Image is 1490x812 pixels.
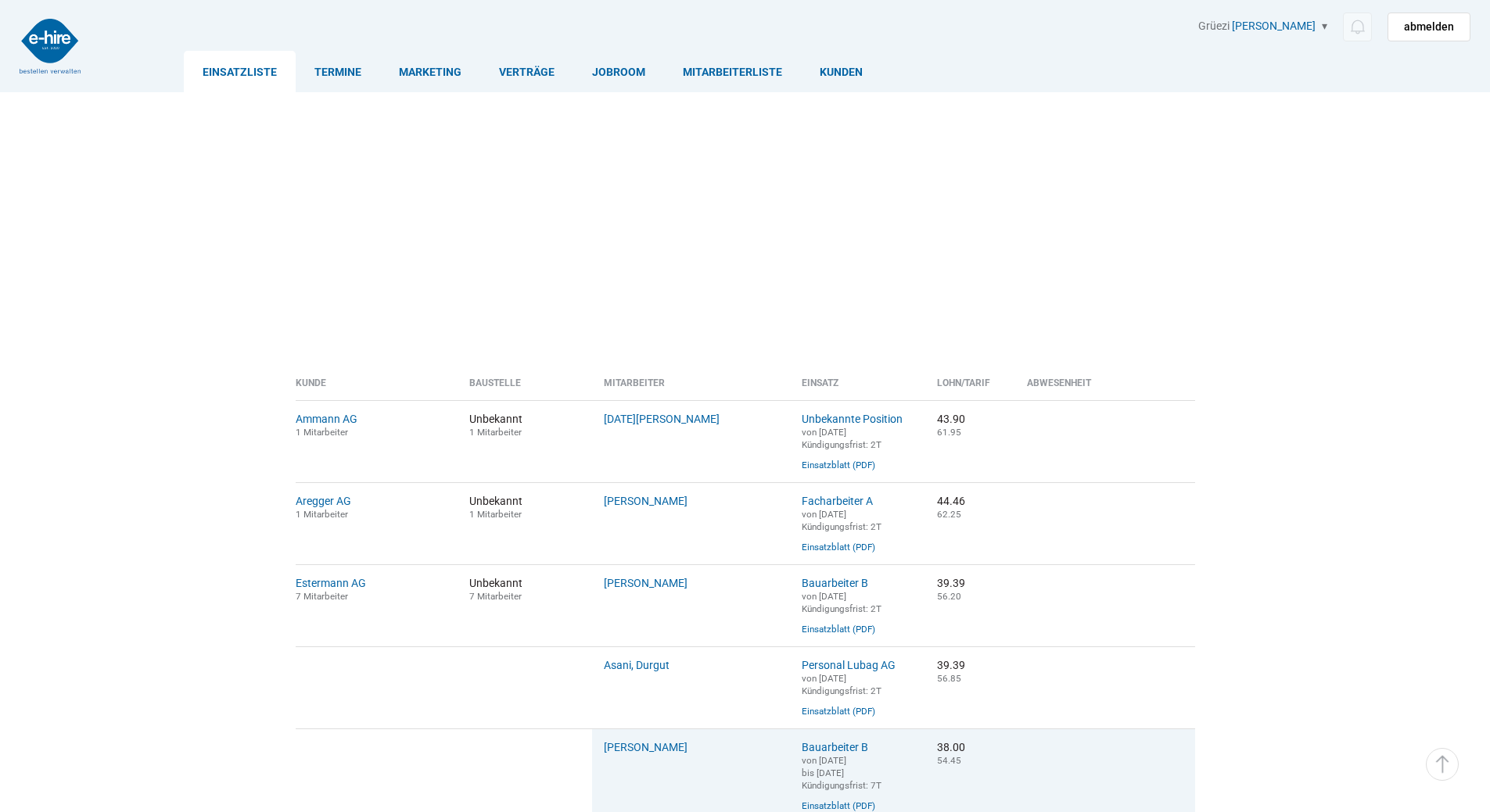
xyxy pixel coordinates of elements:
[296,509,348,520] small: 1 Mitarbeiter
[380,51,480,92] a: Marketing
[604,495,688,507] a: [PERSON_NAME]
[469,495,581,520] span: Unbekannt
[296,495,351,507] a: Aregger AG
[604,741,688,753] a: [PERSON_NAME]
[20,19,81,73] img: logo2.png
[937,577,965,589] nobr: 39.39
[296,51,380,92] a: Termine
[937,673,961,684] small: 56.85
[296,577,366,589] a: Estermann AG
[184,51,296,92] a: Einsatzliste
[802,591,881,614] small: von [DATE] Kündigungsfrist: 2T
[1015,377,1195,400] th: Abwesenheit
[604,659,670,671] a: Asani, Durgut
[296,427,348,438] small: 1 Mitarbeiter
[802,427,881,450] small: von [DATE] Kündigungsfrist: 2T
[1232,20,1316,32] a: [PERSON_NAME]
[664,51,801,92] a: Mitarbeiterliste
[937,755,961,766] small: 54.45
[469,591,522,602] small: 7 Mitarbeiter
[296,377,458,400] th: Kunde
[937,659,965,671] nobr: 39.39
[802,800,875,811] a: Einsatzblatt (PDF)
[458,377,593,400] th: Baustelle
[937,413,965,425] nobr: 43.90
[296,413,357,425] a: Ammann AG
[1426,748,1459,781] a: ▵ Nach oben
[802,460,875,470] a: Einsatzblatt (PDF)
[802,509,881,532] small: von [DATE] Kündigungsfrist: 2T
[604,577,688,589] a: [PERSON_NAME]
[802,741,868,753] a: Bauarbeiter B
[469,427,522,438] small: 1 Mitarbeiter
[296,591,348,602] small: 7 Mitarbeiter
[469,413,581,438] span: Unbekannt
[802,577,868,589] a: Bauarbeiter B
[592,377,790,400] th: Mitarbeiter
[802,755,881,791] small: von [DATE] bis [DATE] Kündigungsfrist: 7T
[480,51,573,92] a: Verträge
[802,659,896,671] a: Personal Lubag AG
[937,509,961,520] small: 62.25
[801,51,881,92] a: Kunden
[937,427,961,438] small: 61.95
[573,51,664,92] a: Jobroom
[802,706,875,717] a: Einsatzblatt (PDF)
[802,624,875,635] a: Einsatzblatt (PDF)
[925,377,1015,400] th: Lohn/Tarif
[802,413,903,425] a: Unbekannte Position
[1198,20,1470,41] div: Grüezi
[469,509,522,520] small: 1 Mitarbeiter
[1348,17,1367,37] img: icon-notification.svg
[604,413,720,425] a: [DATE][PERSON_NAME]
[802,495,873,507] a: Facharbeiter A
[1388,13,1470,41] a: abmelden
[469,577,581,602] span: Unbekannt
[937,741,965,753] nobr: 38.00
[790,377,925,400] th: Einsatz
[802,673,881,696] small: von [DATE] Kündigungsfrist: 2T
[937,495,965,507] nobr: 44.46
[937,591,961,602] small: 56.20
[802,542,875,553] a: Einsatzblatt (PDF)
